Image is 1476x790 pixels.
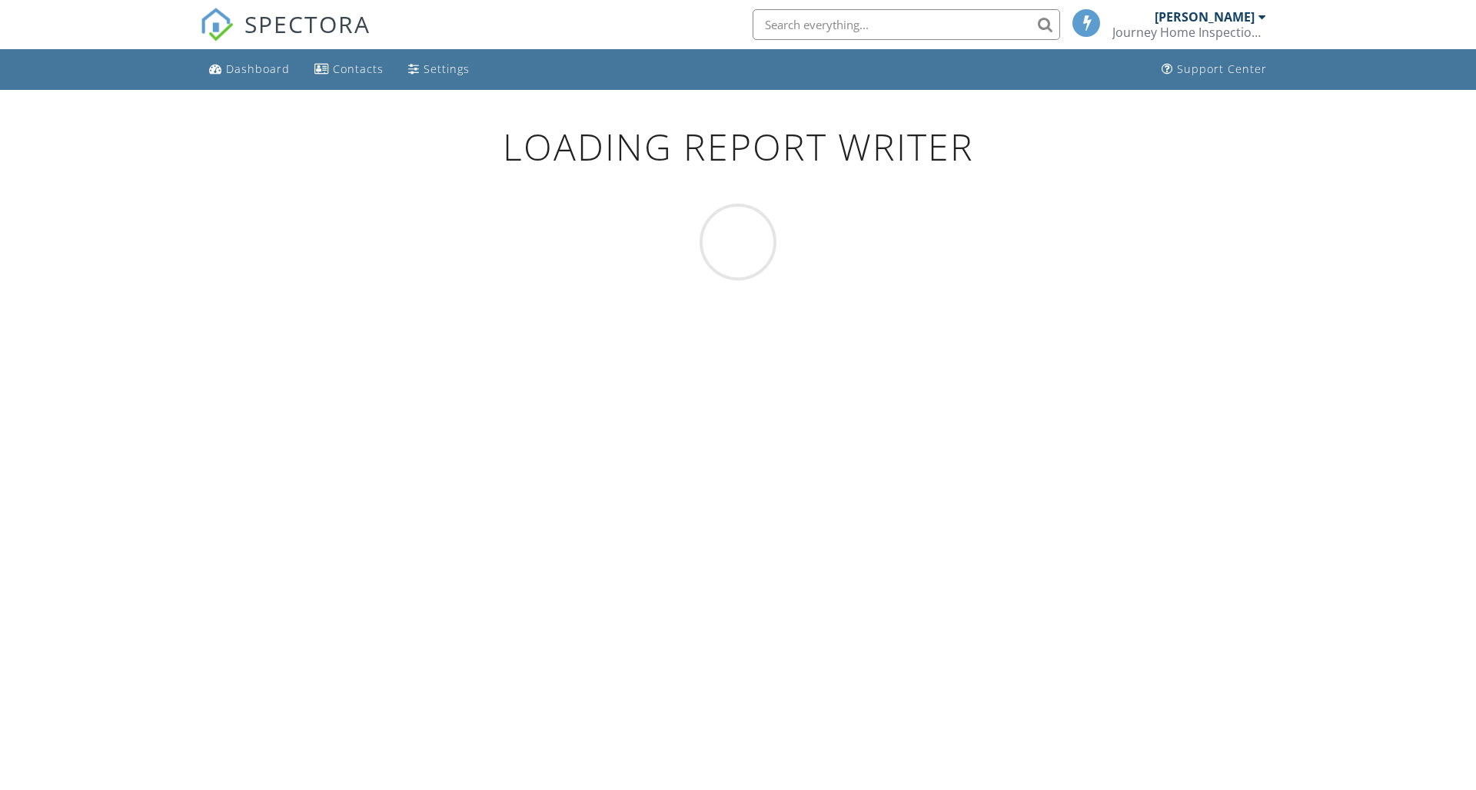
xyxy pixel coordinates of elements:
div: Contacts [333,61,384,76]
input: Search everything... [753,9,1060,40]
a: SPECTORA [200,21,371,53]
a: Support Center [1155,55,1273,84]
a: Dashboard [203,55,296,84]
span: SPECTORA [244,8,371,40]
div: Settings [424,61,470,76]
a: Contacts [308,55,390,84]
div: Journey Home Inspection Services [1112,25,1266,40]
a: Settings [402,55,476,84]
div: [PERSON_NAME] [1155,9,1255,25]
div: Dashboard [226,61,290,76]
img: The Best Home Inspection Software - Spectora [200,8,234,41]
div: Support Center [1177,61,1267,76]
